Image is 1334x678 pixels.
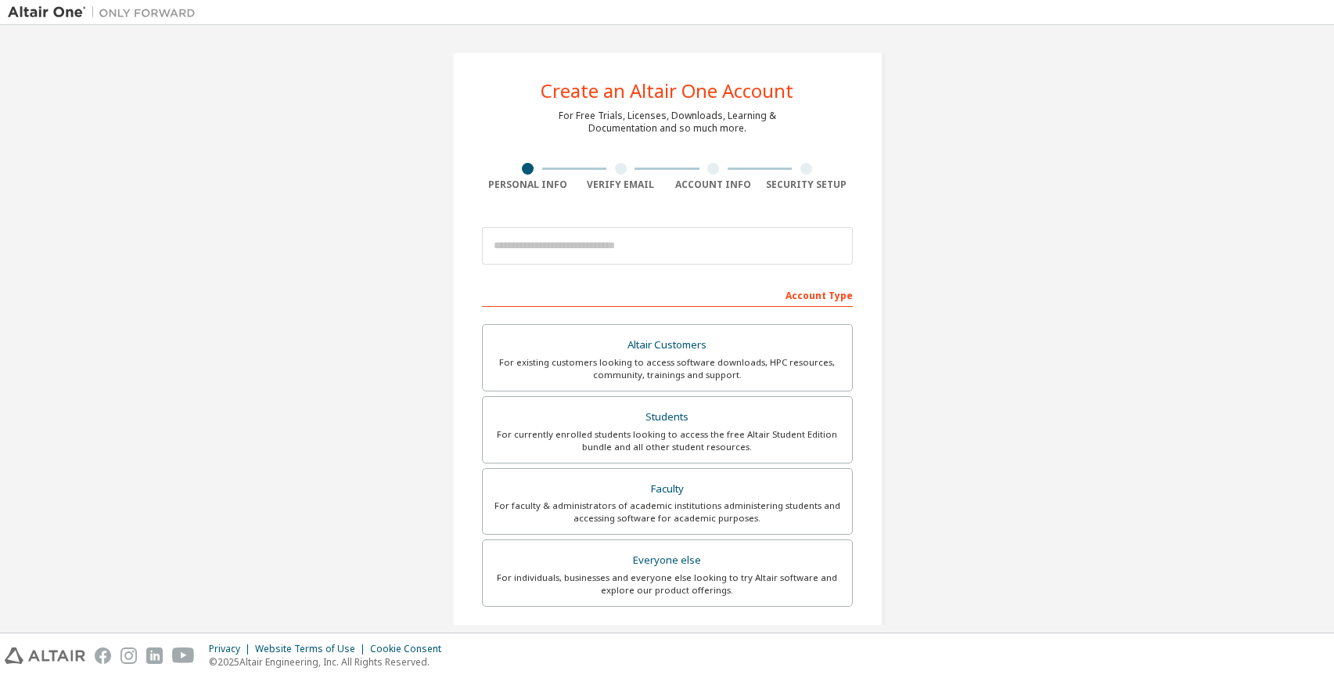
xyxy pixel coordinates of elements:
[492,499,843,525] div: For faculty & administrators of academic institutions administering students and accessing softwa...
[209,655,451,669] p: © 2025 Altair Engineering, Inc. All Rights Reserved.
[492,478,843,500] div: Faculty
[492,406,843,428] div: Students
[492,550,843,572] div: Everyone else
[120,647,137,664] img: instagram.svg
[255,643,370,655] div: Website Terms of Use
[492,334,843,356] div: Altair Customers
[492,428,843,453] div: For currently enrolled students looking to access the free Altair Student Edition bundle and all ...
[760,179,853,191] div: Security Setup
[5,647,85,664] img: altair_logo.svg
[541,81,793,100] div: Create an Altair One Account
[559,110,776,135] div: For Free Trials, Licenses, Downloads, Learning & Documentation and so much more.
[492,572,843,597] div: For individuals, businesses and everyone else looking to try Altair software and explore our prod...
[146,647,163,664] img: linkedin.svg
[482,179,575,191] div: Personal Info
[492,356,843,381] div: For existing customers looking to access software downloads, HPC resources, community, trainings ...
[667,179,760,191] div: Account Info
[8,5,203,20] img: Altair One
[482,282,853,307] div: Account Type
[95,647,111,664] img: facebook.svg
[370,643,451,655] div: Cookie Consent
[574,179,667,191] div: Verify Email
[209,643,255,655] div: Privacy
[172,647,195,664] img: youtube.svg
